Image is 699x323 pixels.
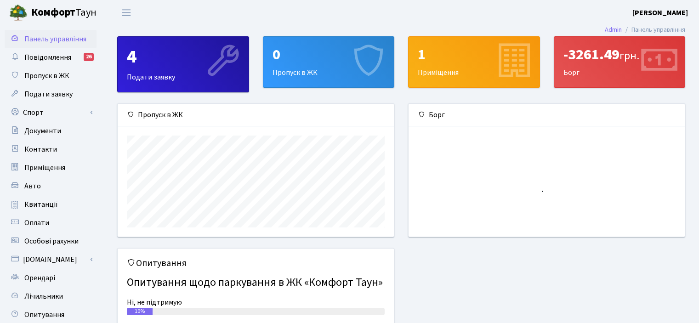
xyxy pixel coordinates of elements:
[5,195,97,214] a: Квитанції
[5,103,97,122] a: Спорт
[127,297,385,308] div: Ні, не підтримую
[408,36,540,88] a: 1Приміщення
[5,232,97,250] a: Особові рахунки
[273,46,385,63] div: 0
[263,37,394,87] div: Пропуск в ЖК
[24,34,86,44] span: Панель управління
[24,126,61,136] span: Документи
[619,48,639,64] span: грн.
[263,36,395,88] a: 0Пропуск в ЖК
[5,287,97,306] a: Лічильники
[5,85,97,103] a: Подати заявку
[117,36,249,92] a: 4Подати заявку
[24,52,71,62] span: Повідомлення
[5,177,97,195] a: Авто
[24,144,57,154] span: Контакти
[5,30,97,48] a: Панель управління
[24,89,73,99] span: Подати заявку
[591,20,699,40] nav: breadcrumb
[84,53,94,61] div: 26
[31,5,75,20] b: Комфорт
[563,46,676,63] div: -3261.49
[554,37,685,87] div: Борг
[127,46,239,68] div: 4
[5,67,97,85] a: Пропуск в ЖК
[632,8,688,18] b: [PERSON_NAME]
[24,273,55,283] span: Орендарі
[24,199,58,210] span: Квитанції
[127,272,385,293] h4: Опитування щодо паркування в ЖК «Комфорт Таун»
[115,5,138,20] button: Переключити навігацію
[24,236,79,246] span: Особові рахунки
[5,140,97,159] a: Контакти
[24,163,65,173] span: Приміщення
[605,25,622,34] a: Admin
[409,104,685,126] div: Борг
[24,310,64,320] span: Опитування
[622,25,685,35] li: Панель управління
[118,37,249,92] div: Подати заявку
[5,269,97,287] a: Орендарі
[127,258,385,269] h5: Опитування
[31,5,97,21] span: Таун
[127,308,153,315] div: 10%
[409,37,540,87] div: Приміщення
[9,4,28,22] img: logo.png
[418,46,530,63] div: 1
[118,104,394,126] div: Пропуск в ЖК
[5,122,97,140] a: Документи
[5,48,97,67] a: Повідомлення26
[24,291,63,301] span: Лічильники
[24,218,49,228] span: Оплати
[24,181,41,191] span: Авто
[632,7,688,18] a: [PERSON_NAME]
[5,214,97,232] a: Оплати
[24,71,69,81] span: Пропуск в ЖК
[5,159,97,177] a: Приміщення
[5,250,97,269] a: [DOMAIN_NAME]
